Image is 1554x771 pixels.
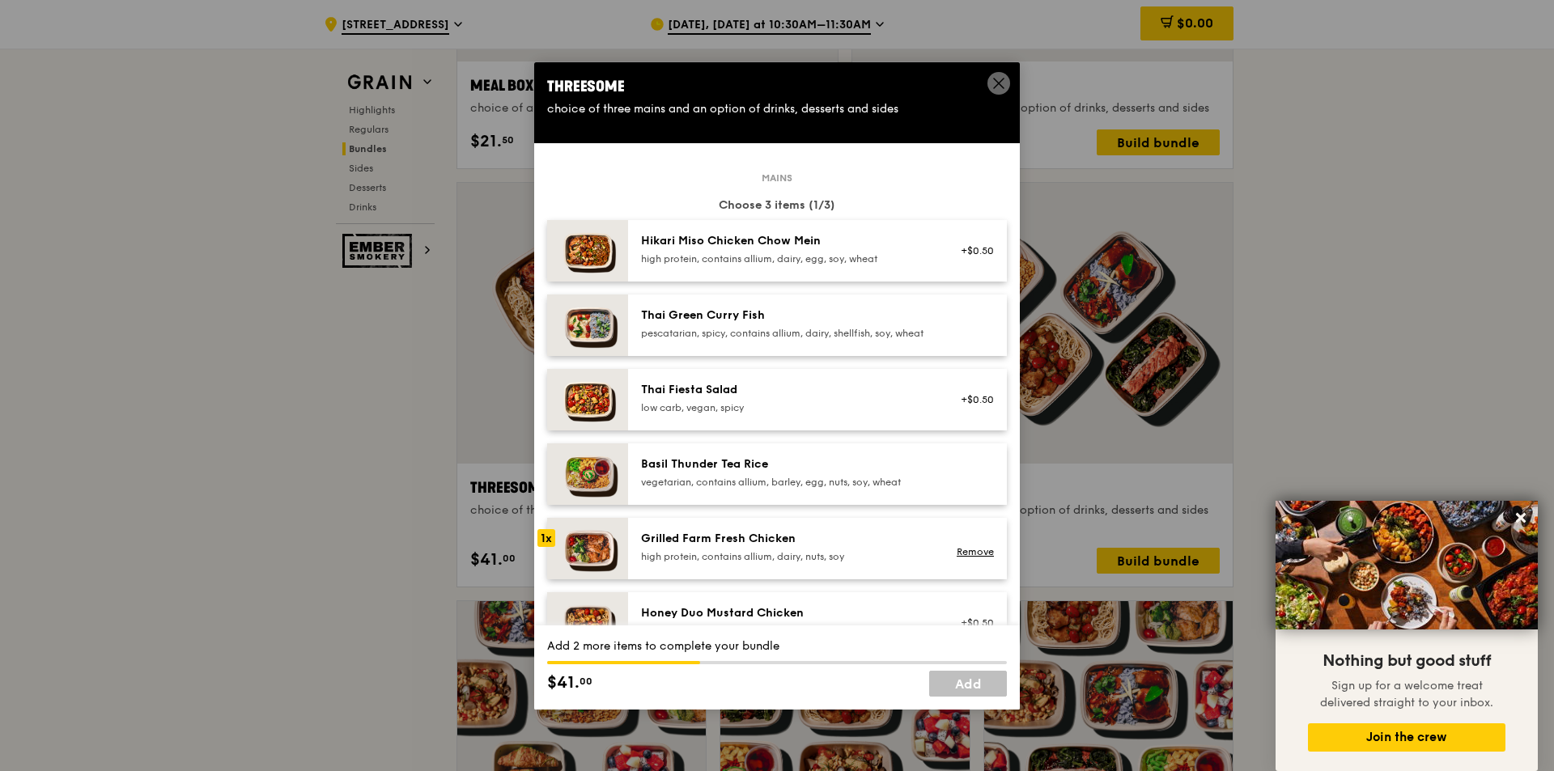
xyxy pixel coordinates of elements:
div: high protein, contains allium, dairy, egg, soy, wheat [641,252,932,265]
img: daily_normal_HORZ-Thai-Green-Curry-Fish.jpg [547,294,628,356]
div: Add 2 more items to complete your bundle [547,638,1007,655]
img: daily_normal_Thai_Fiesta_Salad__Horizontal_.jpg [547,369,628,430]
div: Grilled Farm Fresh Chicken [641,531,932,547]
img: daily_normal_Honey_Duo_Mustard_Chicken__Horizontal_.jpg [547,592,628,654]
button: Join the crew [1308,723,1505,752]
a: Remove [957,546,994,557]
div: Honey Duo Mustard Chicken [641,605,932,621]
div: Choose 3 items (1/3) [547,197,1007,214]
div: low carb, vegan, spicy [641,401,932,414]
div: +$0.50 [951,393,994,406]
div: +$0.50 [951,244,994,257]
div: Hikari Miso Chicken Chow Mein [641,233,932,249]
div: Basil Thunder Tea Rice [641,456,932,472]
img: daily_normal_HORZ-Grilled-Farm-Fresh-Chicken.jpg [547,518,628,579]
button: Close [1508,505,1534,531]
div: high protein, contains allium, dairy, nuts, soy [641,550,932,563]
span: Mains [755,172,799,184]
div: pescatarian, spicy, contains allium, dairy, shellfish, soy, wheat [641,327,932,340]
img: daily_normal_Hikari_Miso_Chicken_Chow_Mein__Horizontal_.jpg [547,220,628,282]
img: DSC07876-Edit02-Large.jpeg [1276,501,1538,629]
div: 1x [537,529,555,547]
span: Sign up for a welcome treat delivered straight to your inbox. [1320,679,1493,710]
div: choice of three mains and an option of drinks, desserts and sides [547,101,1007,117]
span: 00 [580,675,592,688]
div: Thai Fiesta Salad [641,382,932,398]
a: Add [929,671,1007,697]
div: Threesome [547,75,1007,98]
span: $41. [547,671,580,695]
div: +$0.50 [951,616,994,629]
img: daily_normal_HORZ-Basil-Thunder-Tea-Rice.jpg [547,443,628,505]
div: Thai Green Curry Fish [641,307,932,324]
span: Nothing but good stuff [1323,651,1491,671]
div: vegetarian, contains allium, barley, egg, nuts, soy, wheat [641,476,932,489]
div: high protein, contains allium, soy, wheat [641,625,932,638]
